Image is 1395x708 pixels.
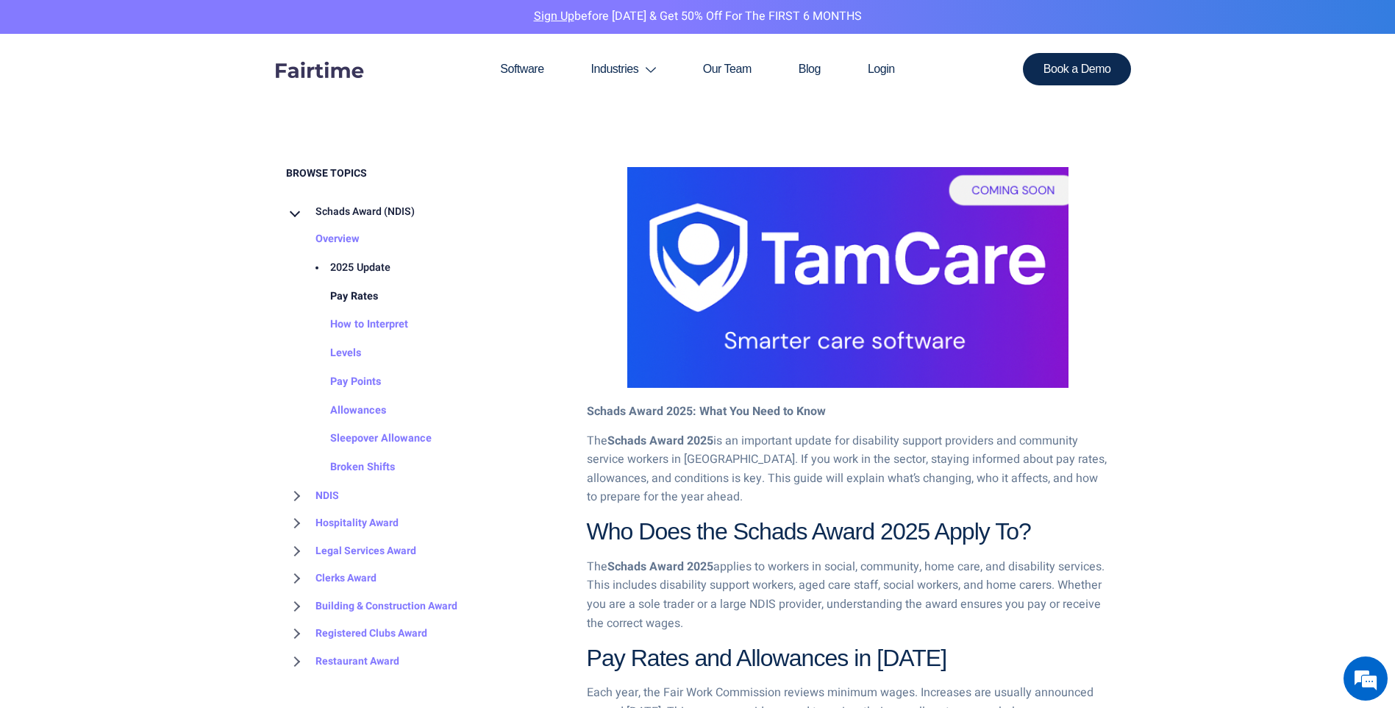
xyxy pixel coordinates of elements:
[301,254,390,283] a: 2025 Update
[607,558,713,576] strong: Schads Award 2025
[286,198,565,675] nav: BROWSE TOPICS
[286,225,360,254] a: Overview
[844,34,918,105] a: Login
[286,198,415,226] a: Schads Award (NDIS)
[301,283,378,311] a: Pay Rates
[11,7,1384,26] p: before [DATE] & Get 50% Off for the FIRST 6 MONTHS
[301,397,386,425] a: Allowances
[1023,53,1132,85] a: Book a Demo
[301,425,432,453] a: Sleepover Allowance
[607,432,713,450] strong: Schads Award 2025
[301,339,361,368] a: Levels
[587,403,826,420] strong: Schads Award 2025: What You Need to Know
[286,620,427,648] a: Registered Clubs Award
[286,167,565,675] div: BROWSE TOPICS
[286,537,416,565] a: Legal Services Award
[1043,63,1111,75] span: Book a Demo
[286,509,399,537] a: Hospitality Award
[301,453,395,482] a: Broken Shifts
[679,34,775,105] a: Our Team
[286,648,399,676] a: Restaurant Award
[568,34,679,105] a: Industries
[775,34,844,105] a: Blog
[627,167,1068,388] img: tamcare smarter care software
[477,34,567,105] a: Software
[587,558,1110,633] p: The applies to workers in social, community, home care, and disability services. This includes di...
[286,482,339,510] a: NDIS
[286,564,377,592] a: Clerks Award
[301,368,381,397] a: Pay Points
[587,644,1110,672] h3: Pay Rates and Allowances in [DATE]
[301,311,408,339] a: How to Interpret
[534,7,574,25] a: Sign Up
[587,517,1110,545] h3: Who Does the Schads Award 2025 Apply To?
[587,432,1110,507] p: The is an important update for disability support providers and community service workers in [GEO...
[286,592,457,620] a: Building & Construction Award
